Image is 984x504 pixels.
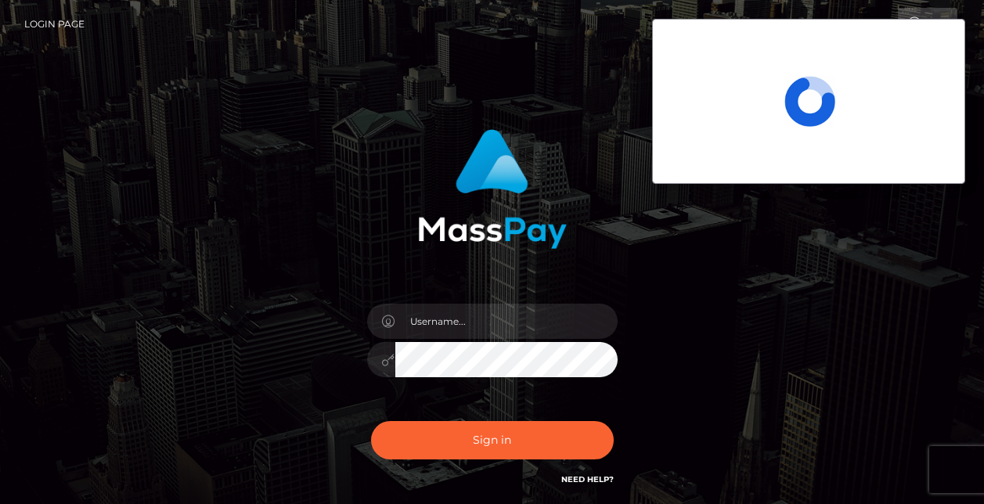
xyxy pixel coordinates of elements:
button: Sign in [371,421,614,459]
span: Loading [784,76,835,127]
img: MassPay Login [418,129,567,249]
a: Login Page [24,8,85,41]
input: Username... [395,304,618,339]
a: Login [898,8,957,41]
a: Need Help? [561,474,614,484]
